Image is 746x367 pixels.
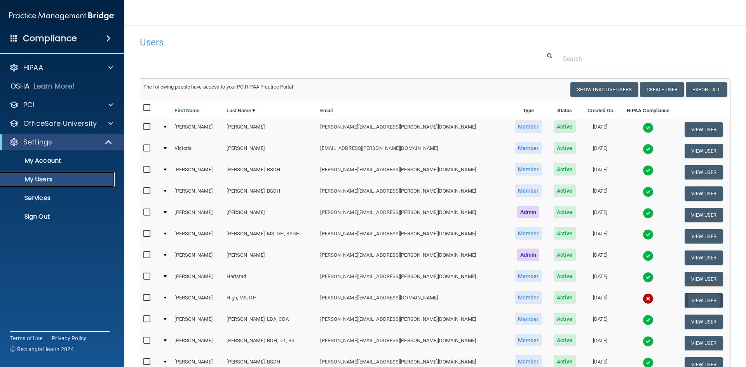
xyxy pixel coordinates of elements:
[171,268,223,290] td: [PERSON_NAME]
[554,184,576,197] span: Active
[5,176,111,183] p: My Users
[581,204,619,226] td: [DATE]
[223,162,317,183] td: [PERSON_NAME], BSDH
[171,119,223,140] td: [PERSON_NAME]
[581,140,619,162] td: [DATE]
[34,82,75,91] p: Learn More!
[685,208,723,222] button: View User
[223,311,317,332] td: [PERSON_NAME], LDA, CDA
[643,208,654,219] img: tick.e7d51cea.svg
[23,119,97,128] p: OfficeSafe University
[317,226,509,247] td: [PERSON_NAME][EMAIL_ADDRESS][PERSON_NAME][DOMAIN_NAME]
[317,140,509,162] td: [EMAIL_ADDRESS][PERSON_NAME][DOMAIN_NAME]
[317,162,509,183] td: [PERSON_NAME][EMAIL_ADDRESS][PERSON_NAME][DOMAIN_NAME]
[581,162,619,183] td: [DATE]
[317,311,509,332] td: [PERSON_NAME][EMAIL_ADDRESS][PERSON_NAME][DOMAIN_NAME]
[223,204,317,226] td: [PERSON_NAME]
[171,162,223,183] td: [PERSON_NAME]
[171,247,223,268] td: [PERSON_NAME]
[685,122,723,137] button: View User
[570,82,638,97] button: Show Inactive Users
[509,100,548,119] th: Type
[554,313,576,325] span: Active
[171,311,223,332] td: [PERSON_NAME]
[317,290,509,311] td: [PERSON_NAME][EMAIL_ADDRESS][DOMAIN_NAME]
[643,336,654,347] img: tick.e7d51cea.svg
[515,163,542,176] span: Member
[643,272,654,283] img: tick.e7d51cea.svg
[515,313,542,325] span: Member
[554,249,576,261] span: Active
[515,184,542,197] span: Member
[9,8,115,24] img: PMB logo
[554,334,576,346] span: Active
[554,291,576,304] span: Active
[548,100,581,119] th: Status
[643,250,654,261] img: tick.e7d51cea.svg
[517,206,540,218] span: Admin
[619,100,677,119] th: HIPAA Compliance
[554,163,576,176] span: Active
[140,37,479,47] h4: Users
[9,100,113,110] a: PCI
[643,122,654,133] img: tick.e7d51cea.svg
[223,247,317,268] td: [PERSON_NAME]
[581,226,619,247] td: [DATE]
[515,270,542,282] span: Member
[9,137,113,147] a: Settings
[5,194,111,202] p: Services
[643,293,654,304] img: cross.ca9f0e7f.svg
[317,247,509,268] td: [PERSON_NAME][EMAIL_ADDRESS][PERSON_NAME][DOMAIN_NAME]
[171,226,223,247] td: [PERSON_NAME]
[317,332,509,354] td: [PERSON_NAME][EMAIL_ADDRESS][PERSON_NAME][DOMAIN_NAME]
[581,290,619,311] td: [DATE]
[685,229,723,244] button: View User
[685,250,723,265] button: View User
[643,165,654,176] img: tick.e7d51cea.svg
[587,106,613,115] a: Created On
[52,334,87,342] a: Privacy Policy
[685,186,723,201] button: View User
[317,119,509,140] td: [PERSON_NAME][EMAIL_ADDRESS][PERSON_NAME][DOMAIN_NAME]
[223,332,317,354] td: [PERSON_NAME], RDH, DT, BS
[643,229,654,240] img: tick.e7d51cea.svg
[171,290,223,311] td: [PERSON_NAME]
[640,82,684,97] button: Create User
[23,100,34,110] p: PCI
[317,100,509,119] th: Email
[23,63,43,72] p: HIPAA
[685,144,723,158] button: View User
[174,106,199,115] a: First Name
[5,213,111,221] p: Sign Out
[685,336,723,350] button: View User
[515,334,542,346] span: Member
[515,291,542,304] span: Member
[554,206,576,218] span: Active
[517,249,540,261] span: Admin
[223,290,317,311] td: High, MS, DH
[23,137,52,147] p: Settings
[10,345,74,353] span: Ⓒ Rectangle Health 2024
[317,204,509,226] td: [PERSON_NAME][EMAIL_ADDRESS][PERSON_NAME][DOMAIN_NAME]
[223,140,317,162] td: [PERSON_NAME]
[515,227,542,240] span: Member
[554,142,576,154] span: Active
[227,106,255,115] a: Last Name
[223,268,317,290] td: Hartstad
[686,82,727,97] a: Export All
[5,157,111,165] p: My Account
[515,120,542,133] span: Member
[317,183,509,204] td: [PERSON_NAME][EMAIL_ADDRESS][PERSON_NAME][DOMAIN_NAME]
[685,293,723,308] button: View User
[554,120,576,133] span: Active
[9,63,113,72] a: HIPAA
[171,332,223,354] td: [PERSON_NAME]
[171,183,223,204] td: [PERSON_NAME]
[223,119,317,140] td: [PERSON_NAME]
[643,144,654,155] img: tick.e7d51cea.svg
[554,270,576,282] span: Active
[685,165,723,179] button: View User
[10,334,42,342] a: Terms of Use
[23,33,77,44] h4: Compliance
[581,268,619,290] td: [DATE]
